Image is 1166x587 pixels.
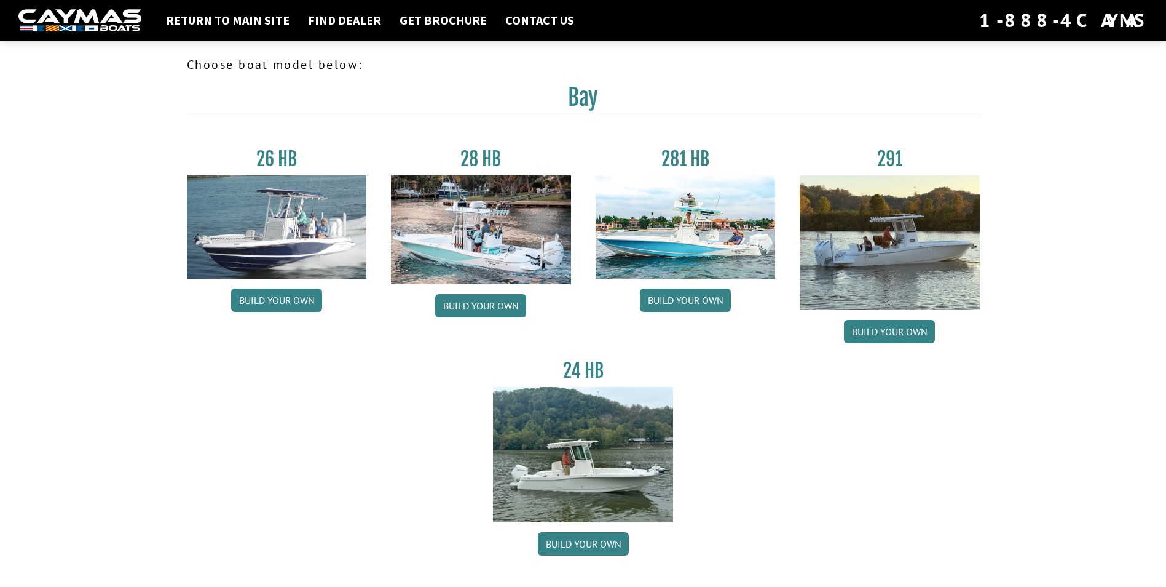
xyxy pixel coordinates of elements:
[187,175,367,279] img: 26_new_photo_resized.jpg
[800,148,980,170] h3: 291
[391,148,571,170] h3: 28 HB
[844,320,935,343] a: Build your own
[493,359,673,382] h3: 24 HB
[18,9,141,32] img: white-logo-c9c8dbefe5ff5ceceb0f0178aa75bf4bb51f6bca0971e226c86eb53dfe498488.png
[493,387,673,522] img: 24_HB_thumbnail.jpg
[800,175,980,310] img: 291_Thumbnail.jpg
[499,12,580,28] a: Contact Us
[187,84,980,118] h2: Bay
[640,289,731,312] a: Build your own
[302,12,387,28] a: Find Dealer
[160,12,296,28] a: Return to main site
[596,175,776,279] img: 28-hb-twin.jpg
[538,532,629,556] a: Build your own
[435,294,526,317] a: Build your own
[596,148,776,170] h3: 281 HB
[231,289,322,312] a: Build your own
[391,175,571,284] img: 28_hb_thumbnail_for_caymas_connect.jpg
[187,148,367,170] h3: 26 HB
[393,12,493,28] a: Get Brochure
[979,7,1148,34] div: 1-888-4CAYMAS
[187,55,980,74] p: Choose boat model below:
